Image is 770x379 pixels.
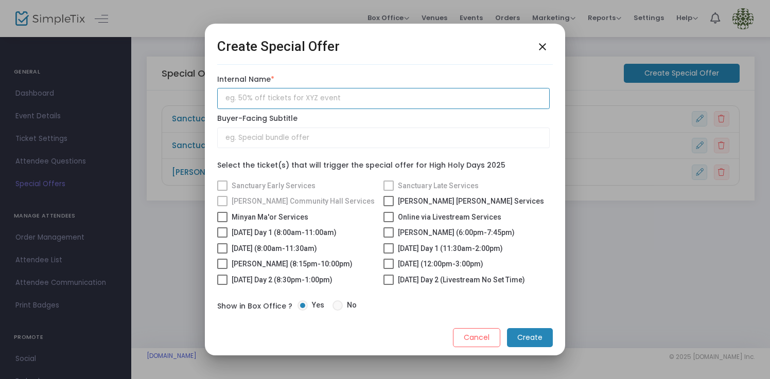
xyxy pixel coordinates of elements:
span: No [343,300,357,311]
h2: Create Special Offer [217,38,340,55]
span: [PERSON_NAME] (8:15pm-10:00pm) [232,258,353,270]
label: Show in Box Office ? [217,301,292,312]
label: Internal Name [217,75,550,84]
span: [PERSON_NAME] [PERSON_NAME] Services [398,195,544,207]
span: [DATE] Day 2 (Livestream No Set Time) [398,274,525,286]
span: [DATE] (12:00pm-3:00pm) [398,258,483,270]
label: Select the ticket(s) that will trigger the special offer for High Holy Days 2025 [217,160,505,171]
m-button: Create [507,328,553,347]
label: Buyer-Facing Subtitle [217,114,550,123]
span: Online via Livestream Services [398,211,501,223]
span: Sanctuary Early Services [232,179,316,192]
span: Minyan Ma'or Services [232,211,308,223]
span: [PERSON_NAME] Community Hall Services [232,195,375,207]
mat-icon: close [536,41,549,53]
span: [DATE] Day 1 (8:00am-11:00am) [232,226,337,239]
span: Yes [308,300,324,311]
input: eg. Special bundle offer [217,128,550,149]
span: [DATE] (8:00am-11:30am) [232,242,317,255]
span: [DATE] Day 1 (11:30am-2:00pm) [398,242,503,255]
span: [DATE] Day 2 (8:30pm-1:00pm) [232,274,332,286]
m-button: Cancel [453,328,500,347]
input: eg. 50% off tickets for XYZ event [217,88,550,109]
span: Sanctuary Late Services [398,179,479,192]
span: [PERSON_NAME] (6:00pm-7:45pm) [398,226,515,239]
